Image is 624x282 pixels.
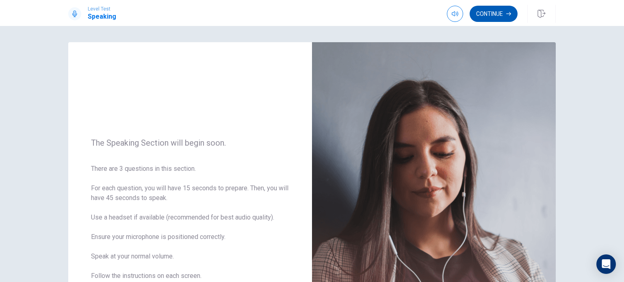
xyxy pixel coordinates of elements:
[596,254,616,274] div: Open Intercom Messenger
[470,6,518,22] button: Continue
[88,12,116,22] h1: Speaking
[91,138,289,148] span: The Speaking Section will begin soon.
[88,6,116,12] span: Level Test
